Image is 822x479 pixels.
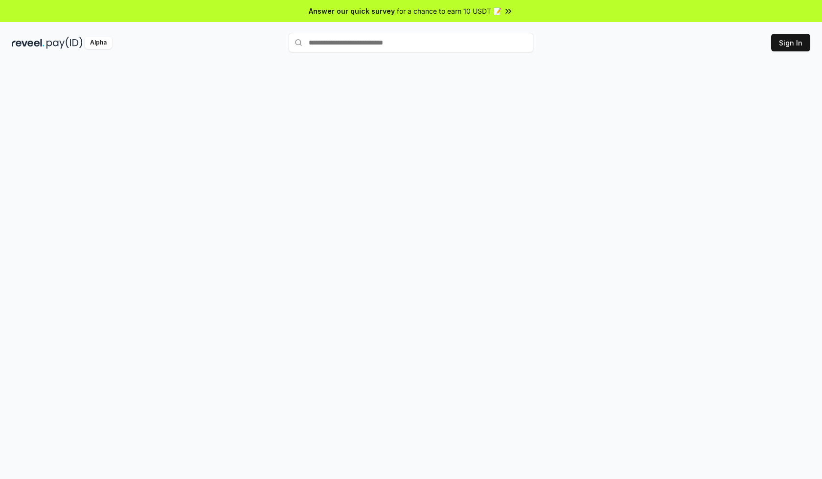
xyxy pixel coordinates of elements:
[85,37,112,49] div: Alpha
[12,37,45,49] img: reveel_dark
[309,6,395,16] span: Answer our quick survey
[771,34,810,51] button: Sign In
[46,37,83,49] img: pay_id
[397,6,502,16] span: for a chance to earn 10 USDT 📝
